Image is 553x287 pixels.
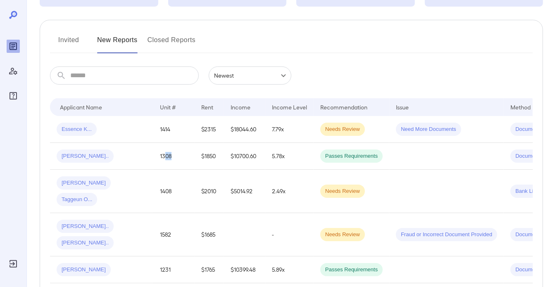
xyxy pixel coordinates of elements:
[209,66,291,85] div: Newest
[148,33,196,53] button: Closed Reports
[265,143,314,170] td: 5.78x
[195,143,224,170] td: $1850
[153,143,195,170] td: 1308
[153,256,195,283] td: 1231
[57,179,111,187] span: [PERSON_NAME]
[320,231,365,239] span: Needs Review
[231,102,250,112] div: Income
[265,256,314,283] td: 5.89x
[153,170,195,213] td: 1408
[160,102,176,112] div: Unit #
[224,256,265,283] td: $10399.48
[97,33,138,53] button: New Reports
[396,126,461,133] span: Need More Documents
[224,143,265,170] td: $10700.60
[272,102,307,112] div: Income Level
[7,89,20,102] div: FAQ
[153,213,195,256] td: 1582
[510,102,531,112] div: Method
[396,102,409,112] div: Issue
[50,33,87,53] button: Invited
[265,213,314,256] td: -
[57,239,114,247] span: [PERSON_NAME]..
[7,257,20,270] div: Log Out
[224,170,265,213] td: $5014.92
[201,102,215,112] div: Rent
[7,40,20,53] div: Reports
[510,187,544,195] span: Bank Link
[195,256,224,283] td: $1765
[195,116,224,143] td: $2315
[396,231,497,239] span: Fraud or Incorrect Document Provided
[265,170,314,213] td: 2.49x
[320,102,367,112] div: Recommendation
[224,116,265,143] td: $18044.60
[57,266,111,274] span: [PERSON_NAME]
[265,116,314,143] td: 7.79x
[195,170,224,213] td: $2010
[7,64,20,78] div: Manage Users
[57,126,97,133] span: Essence K...
[60,102,102,112] div: Applicant Name
[320,126,365,133] span: Needs Review
[320,266,383,274] span: Passes Requirements
[57,152,114,160] span: [PERSON_NAME]..
[153,116,195,143] td: 1414
[57,223,114,230] span: [PERSON_NAME]..
[195,213,224,256] td: $1685
[320,152,383,160] span: Passes Requirements
[320,187,365,195] span: Needs Review
[57,196,97,204] span: Taggeun O...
